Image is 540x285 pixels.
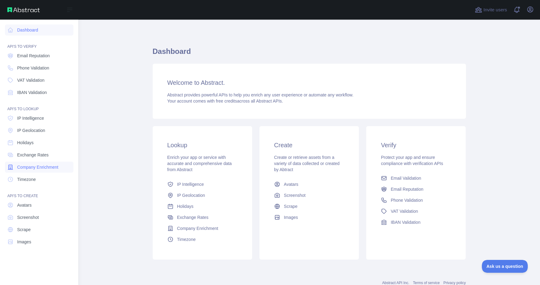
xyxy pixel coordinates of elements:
span: IP Intelligence [17,115,44,121]
a: Email Reputation [378,184,453,195]
span: Company Enrichment [17,164,58,170]
span: Timezone [17,176,36,182]
span: Protect your app and ensure compliance with verification APIs [381,155,443,166]
span: Phone Validation [391,197,423,203]
div: API'S TO CREATE [5,186,73,198]
a: Images [5,236,73,247]
span: Avatars [284,181,298,187]
a: Images [272,212,347,223]
span: Exchange Rates [17,152,49,158]
a: Holidays [5,137,73,148]
span: Timezone [177,236,196,242]
span: Email Validation [391,175,421,181]
span: Create or retrieve assets from a variety of data collected or created by Abtract [274,155,340,172]
button: Invite users [474,5,508,15]
span: IP Geolocation [17,127,45,133]
a: Dashboard [5,24,73,36]
div: API'S TO LOOKUP [5,99,73,111]
span: Your account comes with across all Abstract APIs. [167,99,283,103]
h3: Create [274,141,344,149]
a: Company Enrichment [165,223,240,234]
span: Email Reputation [391,186,423,192]
a: Scrape [272,201,347,212]
span: Holidays [177,203,194,209]
span: Screenshot [17,214,39,220]
a: Exchange Rates [165,212,240,223]
span: IP Geolocation [177,192,205,198]
span: Enrich your app or service with accurate and comprehensive data from Abstract [167,155,232,172]
span: Images [17,239,31,245]
span: free credits [216,99,237,103]
span: IBAN Validation [17,89,47,96]
a: Holidays [165,201,240,212]
a: Timezone [5,174,73,185]
span: Screenshot [284,192,306,198]
h3: Lookup [167,141,237,149]
span: Scrape [17,227,31,233]
span: Abstract provides powerful APIs to help you enrich any user experience or automate any workflow. [167,92,354,97]
a: Screenshot [5,212,73,223]
span: Phone Validation [17,65,49,71]
span: Holidays [17,140,34,146]
a: Terms of service [413,281,440,285]
a: Abstract API Inc. [382,281,409,285]
h3: Verify [381,141,451,149]
a: IP Intelligence [5,113,73,124]
a: Phone Validation [378,195,453,206]
span: Company Enrichment [177,225,218,231]
span: IBAN Validation [391,219,420,225]
a: IP Intelligence [165,179,240,190]
span: Images [284,214,298,220]
a: VAT Validation [5,75,73,86]
img: Abstract API [7,7,40,12]
h3: Welcome to Abstract. [167,78,451,87]
a: Email Validation [378,173,453,184]
a: VAT Validation [378,206,453,217]
a: Scrape [5,224,73,235]
span: IP Intelligence [177,181,204,187]
a: Avatars [272,179,347,190]
h1: Dashboard [153,47,466,61]
a: IBAN Validation [378,217,453,228]
a: Timezone [165,234,240,245]
a: IBAN Validation [5,87,73,98]
span: Invite users [483,6,507,13]
a: Company Enrichment [5,162,73,173]
a: Avatars [5,200,73,211]
span: Avatars [17,202,32,208]
span: VAT Validation [17,77,44,83]
a: Screenshot [272,190,347,201]
a: Phone Validation [5,62,73,73]
a: Privacy policy [443,281,466,285]
span: VAT Validation [391,208,418,214]
a: Email Reputation [5,50,73,61]
span: Scrape [284,203,297,209]
a: Exchange Rates [5,149,73,160]
div: API'S TO VERIFY [5,37,73,49]
a: IP Geolocation [5,125,73,136]
span: Email Reputation [17,53,50,59]
span: Exchange Rates [177,214,209,220]
a: IP Geolocation [165,190,240,201]
iframe: Toggle Customer Support [482,260,528,273]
